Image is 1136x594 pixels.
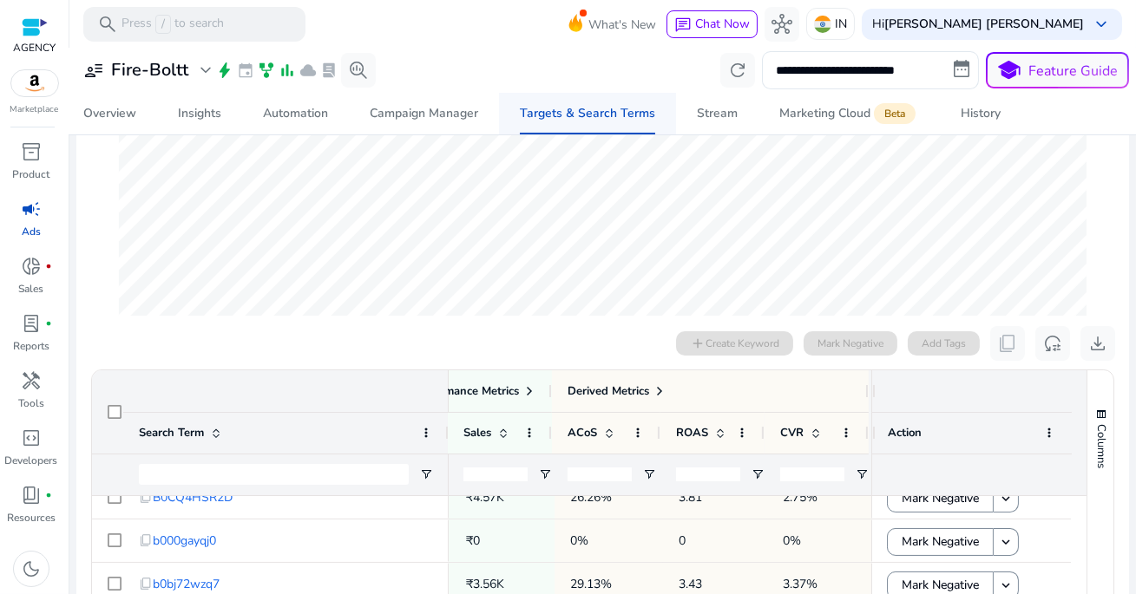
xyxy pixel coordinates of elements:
span: lab_profile [21,313,42,334]
button: schoolFeature Guide [986,52,1129,88]
button: chatChat Now [666,10,758,38]
p: Tools [18,395,44,411]
p: Feature Guide [1029,61,1119,82]
span: book_4 [21,485,42,506]
p: Product [13,166,50,182]
span: reset_settings [1042,333,1063,354]
h3: Fire-Boltt [111,60,188,81]
mat-icon: keyboard_arrow_down [998,491,1014,506]
span: cloud [299,62,317,79]
span: user_attributes [83,60,104,81]
span: lab_profile [320,62,338,79]
b: [PERSON_NAME] [PERSON_NAME] [884,16,1084,32]
p: Ads [22,224,41,239]
span: 3.81 [679,489,702,506]
span: dark_mode [21,558,42,579]
span: 0 [679,532,686,549]
button: refresh [720,53,755,88]
p: Press to search [121,15,224,34]
span: Chat Now [695,16,750,32]
span: Action [888,425,922,441]
button: reset_settings [1035,326,1070,361]
span: search [97,14,118,35]
span: bolt [216,62,233,79]
p: Sales [19,281,44,297]
span: content_copy [139,577,153,591]
span: Sales [463,425,491,441]
span: hub [772,14,792,35]
span: search_insights [348,60,369,81]
span: Mark Negative [902,524,979,559]
span: campaign [21,199,42,219]
span: Beta [874,103,916,124]
button: Open Filter Menu [642,467,656,481]
p: 26.26% [570,480,647,515]
p: IN [835,9,847,39]
button: Mark Negative [887,528,994,556]
span: family_history [258,62,275,79]
span: ROAS [676,425,708,441]
p: 0% [570,523,647,558]
p: Marketplace [10,103,59,116]
div: Overview [83,108,136,120]
span: Mark Negative [902,480,979,516]
p: ₹0 [466,523,539,558]
button: Open Filter Menu [419,467,433,481]
span: donut_small [21,256,42,277]
p: Resources [7,510,56,525]
button: search_insights [341,53,376,88]
span: b000gayqj0 [153,523,216,558]
input: Search Term Filter Input [139,464,409,485]
div: Insights [178,108,221,120]
span: / [155,15,171,34]
p: ₹4.57K [466,480,539,515]
p: Hi [872,18,1084,30]
span: Performance Metrics [412,383,519,399]
span: 2.75% [783,489,818,506]
div: Targets & Search Terms [520,108,655,120]
img: in.svg [814,16,831,33]
span: fiber_manual_record [45,492,52,499]
span: Columns [1093,424,1109,468]
span: fiber_manual_record [45,263,52,270]
button: Open Filter Menu [855,467,869,481]
span: 0% [783,532,801,549]
span: download [1087,333,1108,354]
span: handyman [21,370,42,391]
div: Marketing Cloud [779,107,919,121]
mat-icon: keyboard_arrow_down [998,578,1014,593]
span: ACoS [568,425,597,441]
span: school [997,58,1022,83]
span: chat [674,16,692,34]
p: Developers [5,453,58,468]
div: History [961,108,1001,120]
button: download [1080,326,1115,361]
span: fiber_manual_record [45,320,52,327]
img: amazon.svg [11,70,58,96]
mat-icon: keyboard_arrow_down [998,534,1014,550]
span: refresh [727,60,748,81]
span: bar_chart [279,62,296,79]
span: expand_more [195,60,216,81]
p: Reports [13,338,49,354]
button: Open Filter Menu [538,467,552,481]
span: CVR [780,425,804,441]
span: B0CQ4HSR2D [153,480,233,515]
span: code_blocks [21,428,42,448]
span: event [237,62,254,79]
div: Automation [263,108,328,120]
span: What's New [588,10,656,40]
button: hub [765,7,799,42]
span: keyboard_arrow_down [1091,14,1112,35]
span: 3.43 [679,576,702,592]
span: content_copy [139,533,153,547]
span: inventory_2 [21,141,42,162]
div: Campaign Manager [370,108,478,120]
button: Mark Negative [887,485,994,512]
span: Search Term [139,425,204,441]
span: 3.37% [783,576,818,592]
span: Derived Metrics [568,383,649,399]
div: Stream [697,108,738,120]
p: AGENCY [13,40,56,55]
button: Open Filter Menu [751,467,765,481]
